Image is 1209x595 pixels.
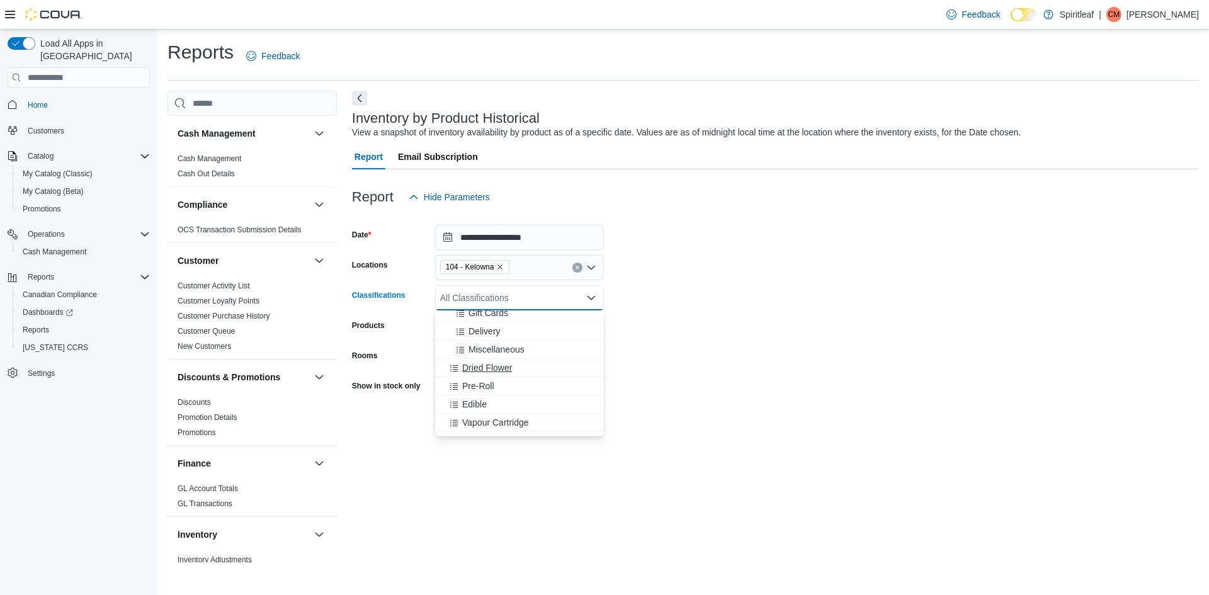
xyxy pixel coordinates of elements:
span: Operations [23,227,150,242]
nav: Complex example [8,90,150,415]
button: Next [352,91,367,106]
span: Reports [18,322,150,337]
span: Gift Cards [468,307,508,319]
button: Customer [312,253,327,268]
span: Dark Mode [1011,21,1011,22]
button: Finance [178,457,309,470]
span: Discounts [178,397,211,407]
span: Customer Purchase History [178,311,270,321]
span: GL Account Totals [178,484,238,494]
h3: Inventory by Product Historical [352,111,540,126]
a: Dashboards [13,303,155,321]
span: Reports [28,272,54,282]
button: Miscellaneous [435,341,604,359]
button: Canadian Compliance [13,286,155,303]
button: Operations [3,225,155,243]
button: Inventory [312,527,327,542]
a: Cash Management [178,154,241,163]
a: Dashboards [18,305,78,320]
a: My Catalog (Beta) [18,184,89,199]
span: Cash Management [178,154,241,164]
span: Promotions [18,201,150,217]
div: Cash Management [167,151,337,186]
label: Show in stock only [352,381,421,391]
button: Home [3,95,155,113]
button: Cash Management [13,243,155,261]
input: Dark Mode [1011,8,1037,21]
span: Email Subscription [398,144,478,169]
button: Catalog [3,147,155,165]
a: Feedback [941,2,1005,27]
span: Settings [23,365,150,381]
span: GL Transactions [178,499,232,509]
span: New Customers [178,341,231,351]
span: Report [355,144,383,169]
span: Canadian Compliance [18,287,150,302]
button: Cash Management [312,126,327,141]
a: Cash Management [18,244,91,259]
button: Catalog [23,149,59,164]
a: Home [23,98,53,113]
a: Feedback [241,43,305,69]
span: Dried Flower [462,361,512,374]
button: My Catalog (Classic) [13,165,155,183]
input: Press the down key to open a popover containing a calendar. [435,225,604,250]
label: Rooms [352,351,378,361]
p: | [1099,7,1101,22]
a: Customer Activity List [178,281,250,290]
button: Clear input [572,263,582,273]
span: Feedback [962,8,1000,21]
span: Canadian Compliance [23,290,97,300]
button: Inventory [178,528,309,541]
span: Inventory Adjustments [178,555,252,565]
span: [US_STATE] CCRS [23,343,88,353]
h3: Compliance [178,198,227,211]
button: Discounts & Promotions [178,371,309,383]
button: Operations [23,227,70,242]
button: Customers [3,122,155,140]
a: Promotions [178,428,216,437]
span: Home [23,96,150,112]
span: OCS Transaction Submission Details [178,225,302,235]
h1: Reports [167,40,234,65]
button: Delivery [435,322,604,341]
label: Classifications [352,290,406,300]
button: My Catalog (Beta) [13,183,155,200]
span: Cash Management [18,244,150,259]
h3: Finance [178,457,211,470]
span: 104 - Kelowna [440,260,510,274]
button: Remove 104 - Kelowna from selection in this group [496,263,504,271]
a: Customers [23,123,69,139]
a: Reports [18,322,54,337]
span: Cash Management [23,247,86,257]
div: Finance [167,481,337,516]
a: Settings [23,366,60,381]
span: Dashboards [18,305,150,320]
span: Vapour Cartridge [462,416,529,429]
a: Promotions [18,201,66,217]
span: Miscellaneous [468,343,525,356]
h3: Cash Management [178,127,256,140]
button: Discounts & Promotions [312,370,327,385]
span: Hide Parameters [424,191,490,203]
img: Cova [25,8,82,21]
h3: Inventory [178,528,217,541]
a: [US_STATE] CCRS [18,340,93,355]
span: Cash Out Details [178,169,235,179]
span: 104 - Kelowna [446,261,494,273]
span: Customers [28,126,64,136]
h3: Discounts & Promotions [178,371,280,383]
span: Home [28,100,48,110]
span: Vapour Single Use [462,434,535,447]
button: Reports [13,321,155,339]
a: Customer Purchase History [178,312,270,320]
span: Pre-Roll [462,380,494,392]
span: Promotion Details [178,412,237,422]
span: Delivery [468,325,501,337]
span: Customer Activity List [178,281,250,291]
button: [US_STATE] CCRS [13,339,155,356]
a: Customer Queue [178,327,235,336]
h3: Report [352,190,394,205]
span: Promotions [23,204,61,214]
label: Locations [352,260,388,270]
